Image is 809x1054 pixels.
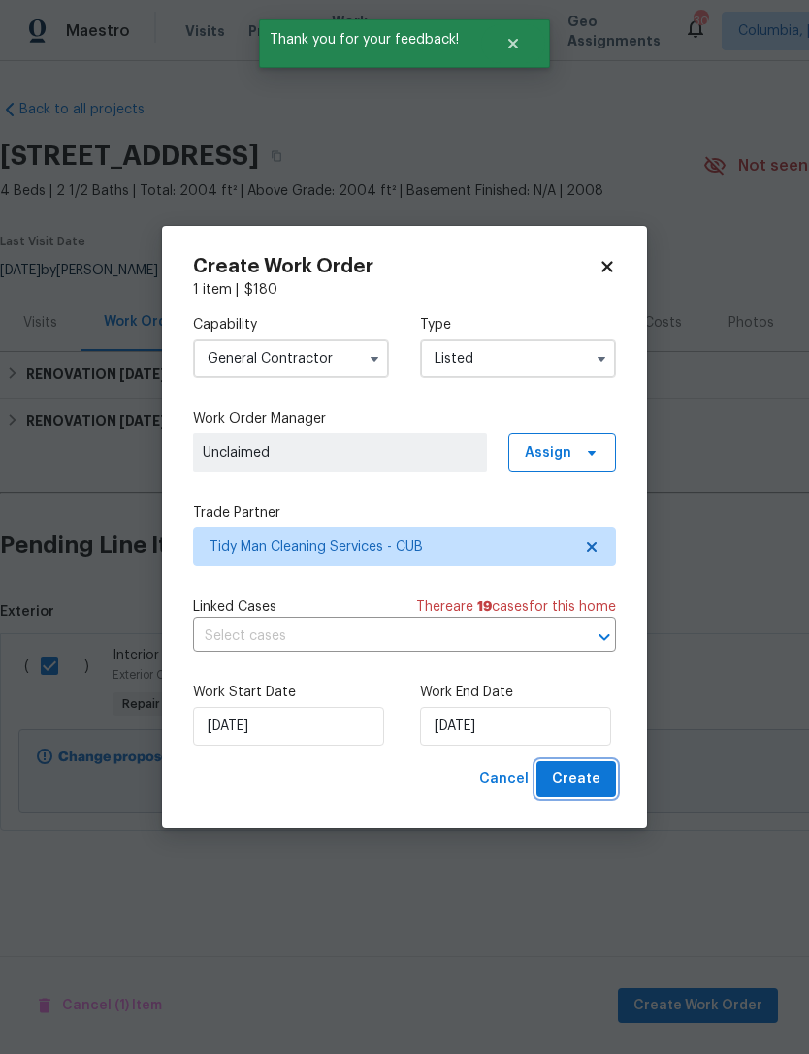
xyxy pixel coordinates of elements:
button: Cancel [471,761,536,797]
button: Create [536,761,616,797]
label: Trade Partner [193,503,616,523]
span: Create [552,767,600,791]
input: Select... [420,339,616,378]
label: Type [420,315,616,335]
div: 1 item | [193,280,616,300]
button: Close [481,24,545,63]
span: Unclaimed [203,443,477,463]
span: Assign [525,443,571,463]
button: Show options [590,347,613,370]
label: Work Start Date [193,683,389,702]
input: M/D/YYYY [193,707,384,746]
span: Tidy Man Cleaning Services - CUB [210,537,571,557]
input: M/D/YYYY [420,707,611,746]
span: Linked Cases [193,597,276,617]
h2: Create Work Order [193,257,599,276]
button: Open [591,623,618,651]
input: Select cases [193,622,562,652]
span: Thank you for your feedback! [259,19,481,60]
label: Work Order Manager [193,409,616,429]
span: Cancel [479,767,529,791]
input: Select... [193,339,389,378]
span: $ 180 [244,283,277,297]
button: Show options [363,347,386,370]
span: 19 [477,600,492,614]
span: There are case s for this home [416,597,616,617]
label: Capability [193,315,389,335]
label: Work End Date [420,683,616,702]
